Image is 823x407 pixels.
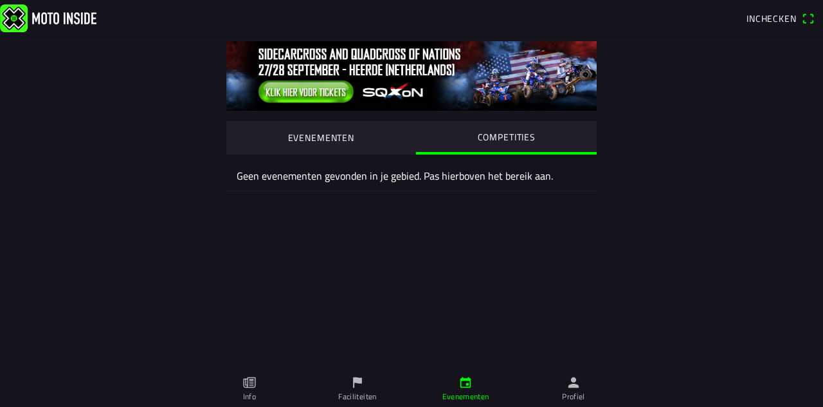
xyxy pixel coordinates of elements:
ion-label: Profiel [562,391,585,402]
img: 0tIKNvXMbOBQGQ39g5GyH2eKrZ0ImZcyIMR2rZNf.jpg [226,41,597,111]
ion-label: Geen evenementen gevonden in je gebied. Pas hierboven het bereik aan. [237,168,586,184]
ion-segment-button: COMPETITIES [416,121,597,155]
ion-icon: calendar [458,375,473,390]
ion-segment-button: EVENEMENTEN [226,121,416,155]
ion-icon: person [566,375,581,390]
ion-label: Info [243,391,256,402]
ion-icon: paper [242,375,257,390]
span: Inchecken [746,12,797,25]
ion-icon: flag [350,375,365,390]
ion-label: Evenementen [442,391,489,402]
a: Incheckenqr scanner [740,7,820,29]
ion-label: Faciliteiten [338,391,376,402]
